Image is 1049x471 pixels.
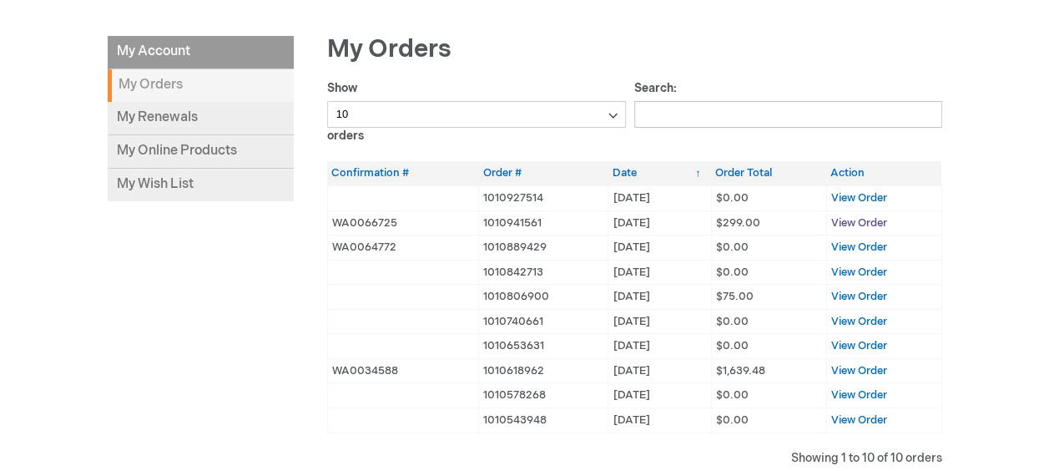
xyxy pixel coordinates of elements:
[327,101,627,128] select: Showorders
[608,334,711,359] td: [DATE]
[831,241,887,254] a: View Order
[716,290,754,303] span: $75.00
[479,210,608,235] td: 1010941561
[634,81,942,121] label: Search:
[327,34,451,64] span: My Orders
[831,266,887,279] a: View Order
[479,185,608,210] td: 1010927514
[831,315,887,328] a: View Order
[327,161,479,185] th: Confirmation #: activate to sort column ascending
[716,388,749,402] span: $0.00
[716,191,749,205] span: $0.00
[716,216,760,230] span: $299.00
[327,235,479,261] td: WA0064772
[479,285,608,310] td: 1010806900
[479,334,608,359] td: 1010653631
[716,339,749,352] span: $0.00
[608,358,711,383] td: [DATE]
[479,383,608,408] td: 1010578268
[831,191,887,205] a: View Order
[608,383,711,408] td: [DATE]
[831,290,887,303] a: View Order
[479,309,608,334] td: 1010740661
[479,260,608,285] td: 1010842713
[108,169,294,201] a: My Wish List
[608,309,711,334] td: [DATE]
[327,210,479,235] td: WA0066725
[831,339,887,352] a: View Order
[831,413,887,427] a: View Order
[711,161,826,185] th: Order Total: activate to sort column ascending
[327,358,479,383] td: WA0034588
[327,450,942,467] div: Showing 1 to 10 of 10 orders
[831,216,887,230] a: View Order
[608,408,711,433] td: [DATE]
[108,102,294,135] a: My Renewals
[831,388,887,402] a: View Order
[608,161,711,185] th: Date: activate to sort column ascending
[716,364,765,377] span: $1,639.48
[634,101,942,128] input: Search:
[826,161,941,185] th: Action: activate to sort column ascending
[608,185,711,210] td: [DATE]
[716,266,749,279] span: $0.00
[831,364,887,377] a: View Order
[716,241,749,254] span: $0.00
[108,69,294,102] strong: My Orders
[608,235,711,261] td: [DATE]
[108,135,294,169] a: My Online Products
[608,210,711,235] td: [DATE]
[479,235,608,261] td: 1010889429
[608,285,711,310] td: [DATE]
[327,81,627,143] label: Show orders
[479,161,608,185] th: Order #: activate to sort column ascending
[716,315,749,328] span: $0.00
[716,413,749,427] span: $0.00
[608,260,711,285] td: [DATE]
[479,408,608,433] td: 1010543948
[479,358,608,383] td: 1010618962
